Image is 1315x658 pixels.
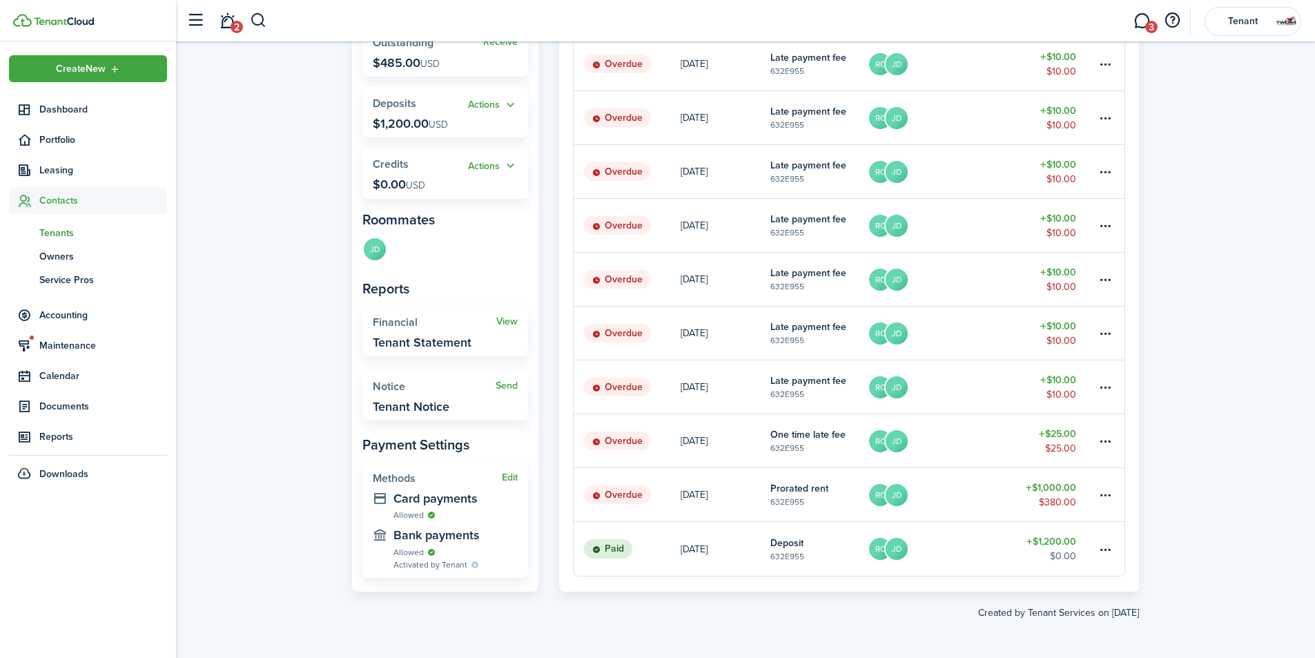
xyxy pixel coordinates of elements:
[886,215,908,237] avatar-text: JD
[770,536,803,550] table-info-title: Deposit
[1014,145,1097,198] a: $10.00$10.00
[770,360,868,414] a: Late payment fee632E955
[681,542,708,557] p: [DATE]
[362,237,387,264] a: JD
[1014,468,1097,521] a: $1,000.00$380.00
[770,388,804,400] table-subtitle: 632E955
[886,376,908,398] avatar-text: JD
[574,414,681,467] a: Overdue
[39,338,167,353] span: Maintenance
[483,37,518,48] a: Receive
[868,199,1014,252] a: RCJD
[869,538,891,560] avatar-text: RC
[584,432,651,451] status: Overdue
[681,414,770,467] a: [DATE]
[770,320,846,334] table-info-title: Late payment fee
[9,96,167,123] a: Dashboard
[584,270,651,289] status: Overdue
[770,522,868,576] a: Deposit632E955
[584,216,651,235] status: Overdue
[770,468,868,521] a: Prorated rent632E955
[1050,549,1076,563] table-amount-description: $0.00
[681,37,770,90] a: [DATE]
[681,164,708,179] p: [DATE]
[468,158,518,174] button: Open menu
[9,423,167,450] a: Reports
[681,91,770,144] a: [DATE]
[1039,427,1076,441] table-amount-title: $25.00
[393,546,424,559] span: Allowed
[770,266,846,280] table-info-title: Late payment fee
[39,102,167,117] span: Dashboard
[886,538,908,560] avatar-text: JD
[770,50,846,65] table-info-title: Late payment fee
[886,53,908,75] avatar-text: JD
[1040,373,1076,387] table-amount-title: $10.00
[681,307,770,360] a: [DATE]
[869,53,891,75] avatar-text: RC
[868,145,1014,198] a: RCJD
[214,3,240,39] a: Notifications
[886,322,908,345] avatar-text: JD
[770,442,804,454] table-subtitle: 632E955
[1046,64,1076,79] table-amount-description: $10.00
[681,218,708,233] p: [DATE]
[250,9,267,32] button: Search
[681,57,708,71] p: [DATE]
[373,156,409,172] span: Credits
[231,21,243,33] span: 2
[39,163,167,177] span: Leasing
[868,522,1014,576] a: RCJD
[9,221,167,244] a: Tenants
[584,108,651,128] status: Overdue
[9,268,167,291] a: Service Pros
[39,429,167,444] span: Reports
[1160,9,1184,32] button: Open resource center
[1040,265,1076,280] table-amount-title: $10.00
[364,238,386,260] avatar-text: JD
[1014,199,1097,252] a: $10.00$10.00
[1215,17,1270,26] span: Tenant
[39,193,167,208] span: Contacts
[886,484,908,506] avatar-text: JD
[1046,226,1076,240] table-amount-description: $10.00
[468,158,518,174] widget-stats-action: Actions
[681,522,770,576] a: [DATE]
[39,273,167,287] span: Service Pros
[9,55,167,82] button: Open menu
[373,316,496,329] widget-stats-title: Financial
[39,369,167,383] span: Calendar
[1046,387,1076,402] table-amount-description: $10.00
[869,215,891,237] avatar-text: RC
[1026,481,1076,495] table-amount-title: $1,000.00
[770,212,846,226] table-info-title: Late payment fee
[362,209,528,230] panel-main-subtitle: Roommates
[869,269,891,291] avatar-text: RC
[13,14,32,27] img: TenantCloud
[1040,157,1076,172] table-amount-title: $10.00
[1046,280,1076,294] table-amount-description: $10.00
[393,559,467,571] span: Activated by Tenant
[886,269,908,291] avatar-text: JD
[1046,333,1076,348] table-amount-description: $10.00
[1039,495,1076,510] table-amount-description: $380.00
[373,336,471,349] widget-stats-description: Tenant Statement
[373,95,416,111] span: Deposits
[574,360,681,414] a: Overdue
[1040,319,1076,333] table-amount-title: $10.00
[584,55,651,74] status: Overdue
[373,400,449,414] widget-stats-description: Tenant Notice
[770,307,868,360] a: Late payment fee632E955
[770,253,868,306] a: Late payment fee632E955
[770,550,804,563] table-subtitle: 632E955
[770,334,804,347] table-subtitle: 632E955
[868,468,1014,521] a: RCJD
[373,472,502,485] widget-stats-title: Methods
[868,307,1014,360] a: RCJD
[393,492,518,505] widget-stats-description: Card payments
[39,399,167,414] span: Documents
[1026,534,1076,549] table-amount-title: $1,200.00
[496,380,518,391] a: Send
[574,199,681,252] a: Overdue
